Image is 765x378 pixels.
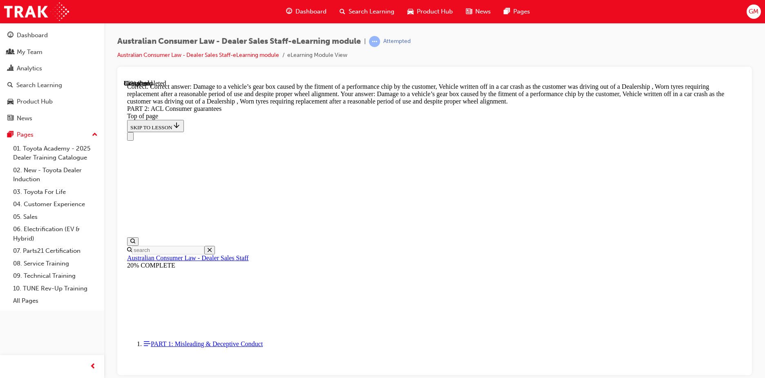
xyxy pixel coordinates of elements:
[7,45,57,51] span: SKIP TO LESSON
[504,7,510,17] span: pages-icon
[407,7,414,17] span: car-icon
[17,97,53,106] div: Product Hub
[10,198,101,211] a: 04. Customer Experience
[10,186,101,198] a: 03. Toyota For Life
[10,164,101,186] a: 02. New - Toyota Dealer Induction
[364,37,366,46] span: |
[3,157,15,166] button: Open search menu
[10,245,101,257] a: 07. Parts21 Certification
[333,3,401,20] a: search-iconSearch Learning
[3,3,618,25] div: Correct. Correct answer: Damage to a vehicle’s gear box caused by the fitment of a performance ch...
[17,31,48,40] div: Dashboard
[10,142,101,164] a: 01. Toyota Academy - 2025 Dealer Training Catalogue
[3,127,101,142] button: Pages
[8,166,81,175] input: Search
[90,362,96,372] span: prev-icon
[383,38,411,45] div: Attempted
[7,65,13,72] span: chart-icon
[349,7,394,16] span: Search Learning
[295,7,327,16] span: Dashboard
[3,175,125,182] a: Australian Consumer Law - Dealer Sales Staff
[17,64,42,73] div: Analytics
[10,295,101,307] a: All Pages
[10,211,101,223] a: 05. Sales
[3,33,618,40] div: Top of page
[497,3,537,20] a: pages-iconPages
[3,28,101,43] a: Dashboard
[3,26,101,127] button: DashboardMy TeamAnalyticsSearch LearningProduct HubNews
[17,114,32,123] div: News
[81,166,91,175] button: Close search menu
[459,3,497,20] a: news-iconNews
[3,25,618,33] div: PART 2: ACL Consumer guarantees
[3,94,101,109] a: Product Hub
[117,52,279,59] a: Australian Consumer Law - Dealer Sales Staff-eLearning module
[475,7,491,16] span: News
[286,7,292,17] span: guage-icon
[3,61,101,76] a: Analytics
[466,7,472,17] span: news-icon
[4,2,69,21] img: Trak
[3,182,618,189] div: 20% COMPLETE
[17,130,34,139] div: Pages
[16,81,62,90] div: Search Learning
[7,98,13,106] span: car-icon
[7,32,13,39] span: guage-icon
[7,49,13,56] span: people-icon
[7,115,13,122] span: news-icon
[749,7,758,16] span: GM
[7,131,13,139] span: pages-icon
[3,40,60,52] button: SKIP TO LESSON
[747,4,761,19] button: GM
[10,257,101,270] a: 08. Service Training
[10,223,101,245] a: 06. Electrification (EV & Hybrid)
[7,82,13,89] span: search-icon
[3,78,101,93] a: Search Learning
[17,47,42,57] div: My Team
[117,37,361,46] span: Australian Consumer Law - Dealer Sales Staff-eLearning module
[340,7,345,17] span: search-icon
[513,7,530,16] span: Pages
[3,52,10,61] button: Close navigation menu
[3,45,101,60] a: My Team
[3,111,101,126] a: News
[10,282,101,295] a: 10. TUNE Rev-Up Training
[401,3,459,20] a: car-iconProduct Hub
[417,7,453,16] span: Product Hub
[92,130,98,140] span: up-icon
[280,3,333,20] a: guage-iconDashboard
[369,36,380,47] span: learningRecordVerb_ATTEMPT-icon
[287,51,347,60] li: eLearning Module View
[10,270,101,282] a: 09. Technical Training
